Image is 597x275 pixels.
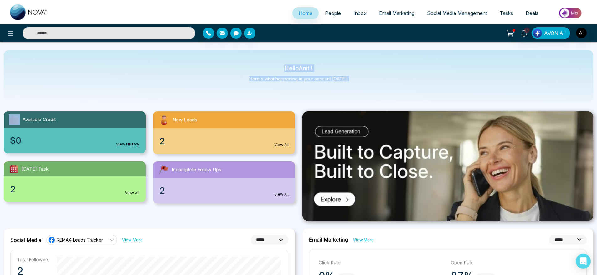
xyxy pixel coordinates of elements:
[10,4,48,20] img: Nova CRM Logo
[9,114,20,125] img: availableCredit.svg
[122,237,143,243] a: View More
[125,190,139,196] a: View All
[379,10,414,16] span: Email Marketing
[347,7,373,19] a: Inbox
[23,116,56,123] span: Available Credit
[292,7,319,19] a: Home
[172,166,221,173] span: Incomplete Follow Ups
[451,259,577,267] p: Open Rate
[319,259,445,267] p: Click Rate
[57,237,103,243] span: REMAX Leads Tracker
[427,10,487,16] span: Social Media Management
[149,161,299,203] a: Incomplete Follow Ups2View All
[21,166,49,173] span: [DATE] Task
[274,191,289,197] a: View All
[524,27,530,33] span: 2
[10,237,41,243] h2: Social Media
[544,29,565,37] span: AVON AI
[149,111,299,154] a: New Leads2View All
[158,114,170,126] img: newLeads.svg
[532,27,570,39] button: AVON AI
[526,10,538,16] span: Deals
[519,7,545,19] a: Deals
[353,10,367,16] span: Inbox
[421,7,493,19] a: Social Media Management
[10,183,16,196] span: 2
[548,6,593,20] img: Market-place.gif
[159,135,165,148] span: 2
[116,141,139,147] a: View History
[172,116,197,124] span: New Leads
[309,237,348,243] h2: Email Marketing
[353,237,374,243] a: View More
[500,10,513,16] span: Tasks
[576,28,587,38] img: User Avatar
[158,164,169,175] img: followUps.svg
[325,10,341,16] span: People
[319,7,347,19] a: People
[493,7,519,19] a: Tasks
[9,164,19,174] img: todayTask.svg
[373,7,421,19] a: Email Marketing
[10,134,21,147] span: $0
[274,142,289,148] a: View All
[159,184,165,197] span: 2
[299,10,312,16] span: Home
[533,29,542,38] img: Lead Flow
[517,27,532,38] a: 2
[302,111,594,221] img: .
[17,257,49,262] p: Total Followers
[576,254,591,269] div: Open Intercom Messenger
[249,66,348,71] p: Hello Anit !
[249,76,348,81] p: Here's what happening in your account [DATE].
